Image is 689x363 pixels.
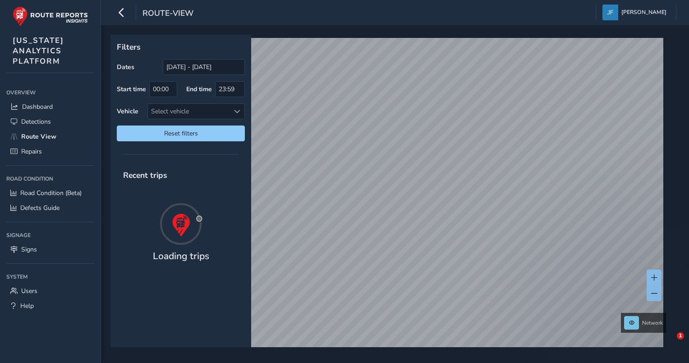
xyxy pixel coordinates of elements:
[117,85,146,93] label: Start time
[6,242,94,257] a: Signs
[6,270,94,284] div: System
[602,5,670,20] button: [PERSON_NAME]
[13,6,88,27] img: rr logo
[6,284,94,298] a: Users
[117,63,134,71] label: Dates
[677,332,684,340] span: 1
[142,8,193,20] span: route-view
[6,144,94,159] a: Repairs
[6,99,94,114] a: Dashboard
[6,129,94,144] a: Route View
[117,107,138,116] label: Vehicle
[6,114,94,129] a: Detections
[13,35,64,66] span: [US_STATE] ANALYTICS PLATFORM
[114,38,663,358] canvas: Map
[21,132,56,141] span: Route View
[124,129,238,138] span: Reset filters
[186,85,212,93] label: End time
[21,117,51,126] span: Detections
[6,186,94,200] a: Road Condition (Beta)
[21,287,37,295] span: Users
[117,126,245,141] button: Reset filters
[642,319,663,326] span: Network
[22,102,53,111] span: Dashboard
[6,86,94,99] div: Overview
[153,251,209,262] h4: Loading trips
[6,228,94,242] div: Signage
[6,200,94,215] a: Defects Guide
[21,245,37,254] span: Signs
[20,204,60,212] span: Defects Guide
[20,302,34,310] span: Help
[6,298,94,313] a: Help
[21,147,42,156] span: Repairs
[6,172,94,186] div: Road Condition
[20,189,82,197] span: Road Condition (Beta)
[621,5,666,20] span: [PERSON_NAME]
[148,104,230,119] div: Select vehicle
[117,41,245,53] p: Filters
[658,332,680,354] iframe: Intercom live chat
[602,5,618,20] img: diamond-layout
[117,163,174,187] span: Recent trips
